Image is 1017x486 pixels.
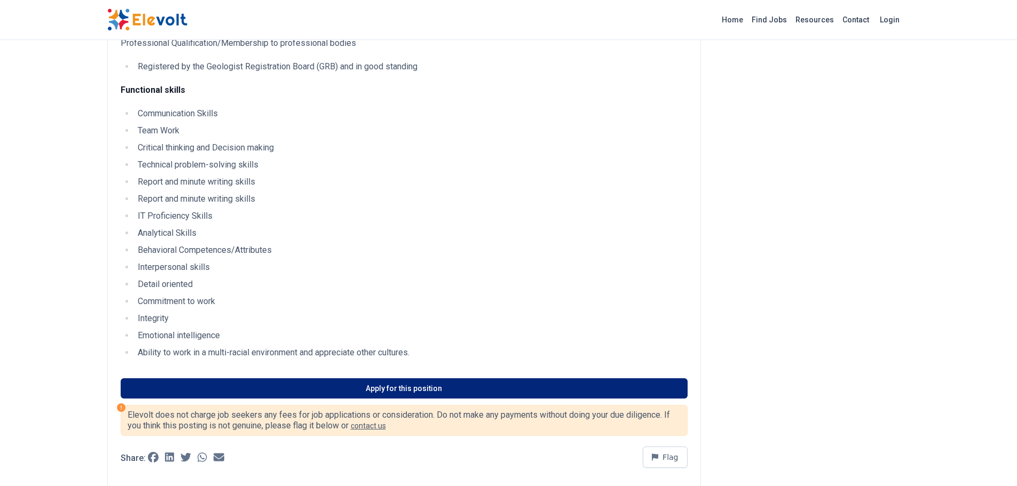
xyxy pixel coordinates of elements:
a: Resources [791,11,838,28]
li: Integrity [135,312,688,325]
img: Elevolt [107,9,187,31]
li: Report and minute writing skills [135,193,688,205]
li: Team Work [135,124,688,137]
p: Share: [121,454,146,463]
li: Technical problem-solving skills [135,158,688,171]
li: Analytical Skills [135,227,688,240]
iframe: Advertisement [718,6,910,156]
li: Interpersonal skills [135,261,688,274]
a: Find Jobs [747,11,791,28]
li: Registered by the Geologist Registration Board (GRB) and in good standing [135,60,688,73]
li: Ability to work in a multi-racial environment and appreciate other cultures. [135,346,688,359]
strong: Functional skills [121,85,185,95]
li: IT Proficiency Skills [135,210,688,222]
a: Login [873,9,906,30]
a: Contact [838,11,873,28]
li: Detail oriented [135,278,688,291]
li: Critical thinking and Decision making [135,141,688,154]
a: Home [718,11,747,28]
li: Communication Skills [135,107,688,120]
a: Apply for this position [121,378,688,399]
li: Emotional intelligence [135,329,688,342]
p: Elevolt does not charge job seekers any fees for job applications or consideration. Do not make a... [128,410,681,431]
li: Behavioral Competences/Attributes [135,244,688,257]
button: Flag [643,447,688,468]
li: Report and minute writing skills [135,176,688,188]
p: Professional Qualification/Membership to professional bodies [121,37,688,50]
iframe: Chat Widget [964,435,1017,486]
a: contact us [351,421,386,430]
li: Commitment to work [135,295,688,308]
